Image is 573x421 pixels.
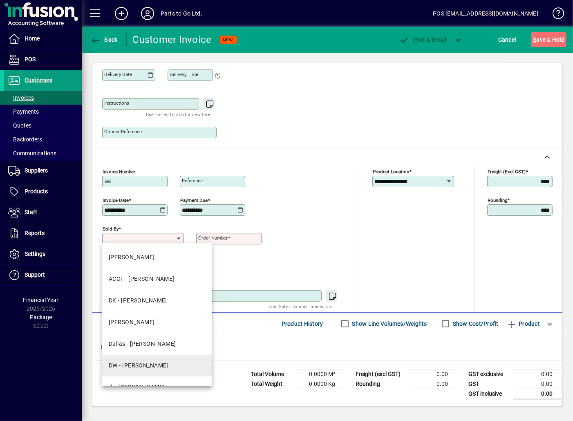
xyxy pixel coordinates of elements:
[109,296,167,305] div: DK - [PERSON_NAME]
[4,223,82,244] a: Reports
[513,369,562,379] td: 0.00
[373,168,409,174] mat-label: Product location
[109,253,155,262] div: [PERSON_NAME]
[409,379,458,389] td: 0.00
[351,379,409,389] td: Rounding
[198,235,228,241] mat-label: Order number
[4,29,82,49] a: Home
[296,369,345,379] td: 0.0000 M³
[247,379,296,389] td: Total Weight
[531,32,566,47] button: Save & Hold
[102,268,212,290] mat-option: ACCT - David Wynne
[8,136,42,143] span: Backorders
[278,316,327,331] button: Product History
[351,369,409,379] td: Freight (excl GST)
[4,49,82,70] a: POS
[104,129,142,134] mat-label: Courier Reference
[25,188,48,195] span: Products
[496,32,518,47] button: Cancel
[102,355,212,376] mat-option: DW - Dave Wheatley
[4,146,82,160] a: Communications
[170,72,198,77] mat-label: Delivery time
[103,226,119,231] mat-label: Sold by
[223,37,233,43] span: NEW
[102,311,212,333] mat-option: LD - Laurie Dawes
[146,110,210,119] mat-hint: Use 'Enter' to start a new line
[4,244,82,264] a: Settings
[102,246,212,268] mat-option: DAVE - Dave Keogan
[409,369,458,379] td: 0.00
[282,317,323,330] span: Product History
[451,320,499,328] label: Show Cost/Profit
[513,379,562,389] td: 0.00
[88,32,120,47] button: Back
[513,389,562,399] td: 0.00
[90,36,118,43] span: Back
[507,317,540,330] span: Product
[4,91,82,105] a: Invoices
[503,316,544,331] button: Product
[92,335,562,360] div: No line items found
[546,2,563,28] a: Knowledge Base
[488,168,526,174] mat-label: Freight (excl GST)
[25,251,45,257] span: Settings
[109,275,175,283] div: ACCT - [PERSON_NAME]
[4,119,82,132] a: Quotes
[25,35,40,42] span: Home
[104,100,129,106] mat-label: Instructions
[269,302,333,311] mat-hint: Use 'Enter' to start a new line
[182,178,203,184] mat-label: Reference
[30,314,52,320] span: Package
[4,265,82,285] a: Support
[25,209,37,215] span: Staff
[498,33,516,46] span: Cancel
[82,32,127,47] app-page-header-button: Back
[395,32,450,47] button: Post & Email
[8,122,31,129] span: Quotes
[351,320,427,328] label: Show Line Volumes/Weights
[247,369,296,379] td: Total Volume
[413,36,417,43] span: P
[533,33,564,46] span: ave & Hold
[25,56,36,63] span: POS
[8,150,56,157] span: Communications
[109,383,165,392] div: rk - [PERSON_NAME]
[4,181,82,202] a: Products
[134,6,161,21] button: Profile
[108,6,134,21] button: Add
[4,202,82,223] a: Staff
[103,168,135,174] mat-label: Invoice number
[399,36,446,43] span: ost & Email
[103,197,129,203] mat-label: Invoice date
[133,33,212,46] div: Customer Invoice
[109,361,168,370] div: DW - [PERSON_NAME]
[464,379,513,389] td: GST
[8,108,39,115] span: Payments
[25,77,52,83] span: Customers
[109,318,155,327] div: [PERSON_NAME]
[161,7,202,20] div: Parts to Go Ltd.
[8,94,34,101] span: Invoices
[25,271,45,278] span: Support
[296,379,345,389] td: 0.0000 Kg
[4,105,82,119] a: Payments
[25,167,48,174] span: Suppliers
[533,36,536,43] span: S
[104,72,132,77] mat-label: Delivery date
[488,197,507,203] mat-label: Rounding
[4,161,82,181] a: Suppliers
[464,389,513,399] td: GST inclusive
[464,369,513,379] td: GST exclusive
[102,290,212,311] mat-option: DK - Dharmendra Kumar
[109,340,176,348] div: Dallas - [PERSON_NAME]
[25,230,45,236] span: Reports
[23,297,59,303] span: Financial Year
[4,132,82,146] a: Backorders
[180,197,208,203] mat-label: Payment due
[102,376,212,398] mat-option: rk - Rajat Kapoor
[433,7,538,20] div: POS [EMAIL_ADDRESS][DOMAIN_NAME]
[102,333,212,355] mat-option: Dallas - Dallas Iosefo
